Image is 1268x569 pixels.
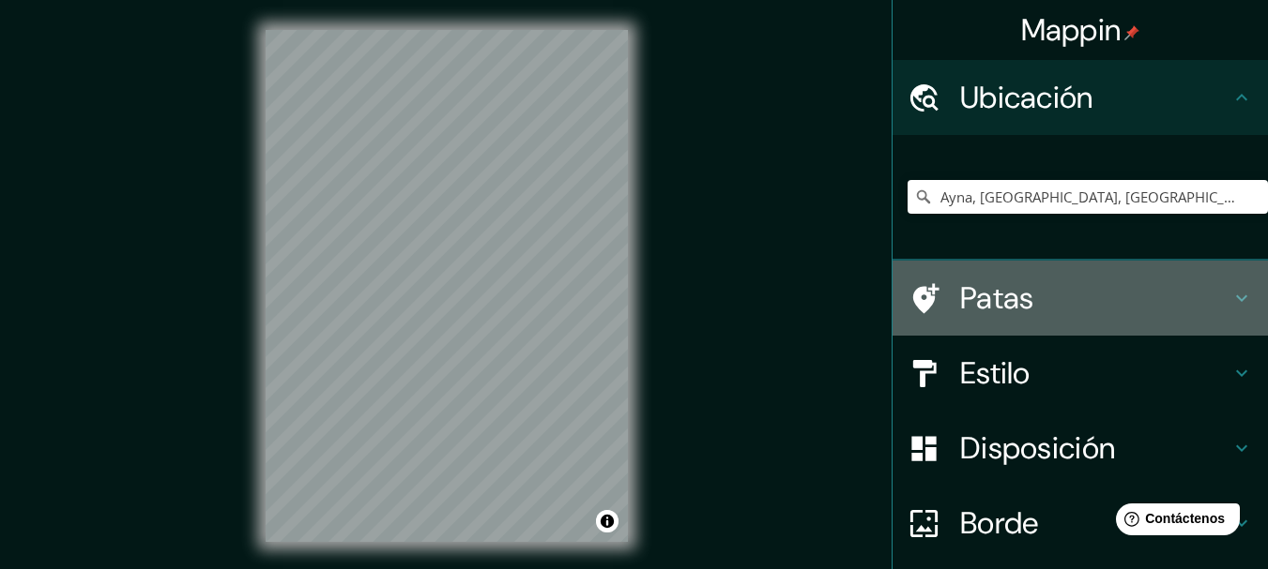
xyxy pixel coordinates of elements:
div: Estilo [893,336,1268,411]
input: Elige tu ciudad o zona [908,180,1268,214]
font: Estilo [960,353,1031,393]
font: Mappin [1021,10,1122,50]
font: Borde [960,503,1039,543]
div: Ubicación [893,60,1268,135]
font: Patas [960,278,1034,318]
canvas: Mapa [266,30,628,542]
iframe: Lanzador de widgets de ayuda [1101,496,1247,548]
font: Disposición [960,428,1115,468]
div: Disposición [893,411,1268,486]
div: Patas [893,261,1268,336]
font: Ubicación [960,78,1093,117]
img: pin-icon.png [1124,25,1139,40]
div: Borde [893,486,1268,561]
button: Activar o desactivar atribución [596,510,619,532]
